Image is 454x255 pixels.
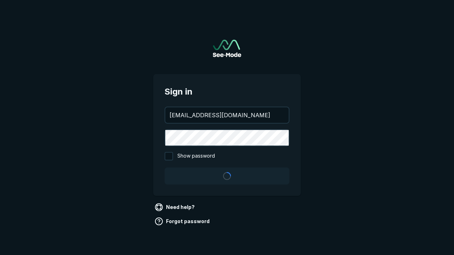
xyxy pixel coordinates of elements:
a: Go to sign in [213,40,241,57]
span: Sign in [165,85,289,98]
a: Forgot password [153,216,212,227]
img: See-Mode Logo [213,40,241,57]
a: Need help? [153,202,198,213]
input: your@email.com [165,107,289,123]
span: Show password [177,152,215,160]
